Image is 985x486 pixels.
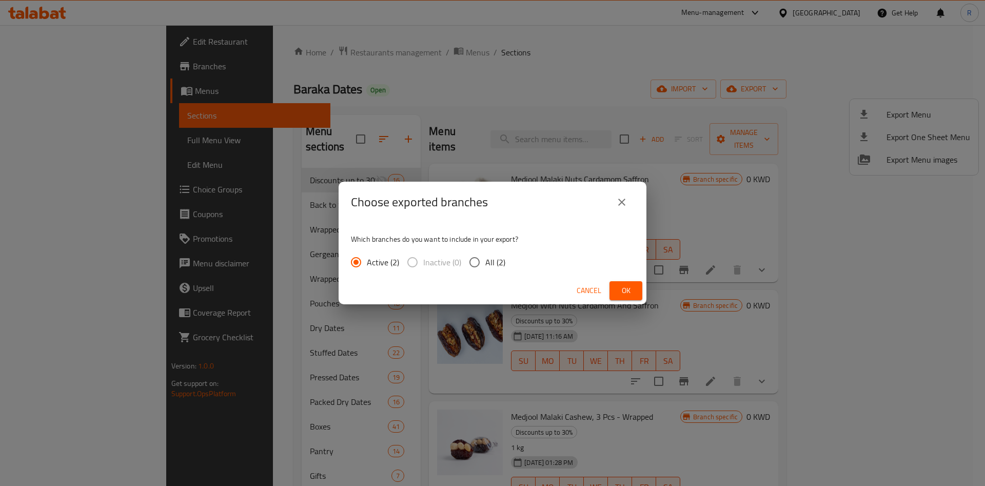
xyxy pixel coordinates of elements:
span: Cancel [577,284,601,297]
span: All (2) [485,256,505,268]
span: Inactive (0) [423,256,461,268]
button: close [609,190,634,215]
h2: Choose exported branches [351,194,488,210]
span: Ok [618,284,634,297]
button: Cancel [573,281,605,300]
span: Active (2) [367,256,399,268]
button: Ok [609,281,642,300]
p: Which branches do you want to include in your export? [351,234,634,244]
